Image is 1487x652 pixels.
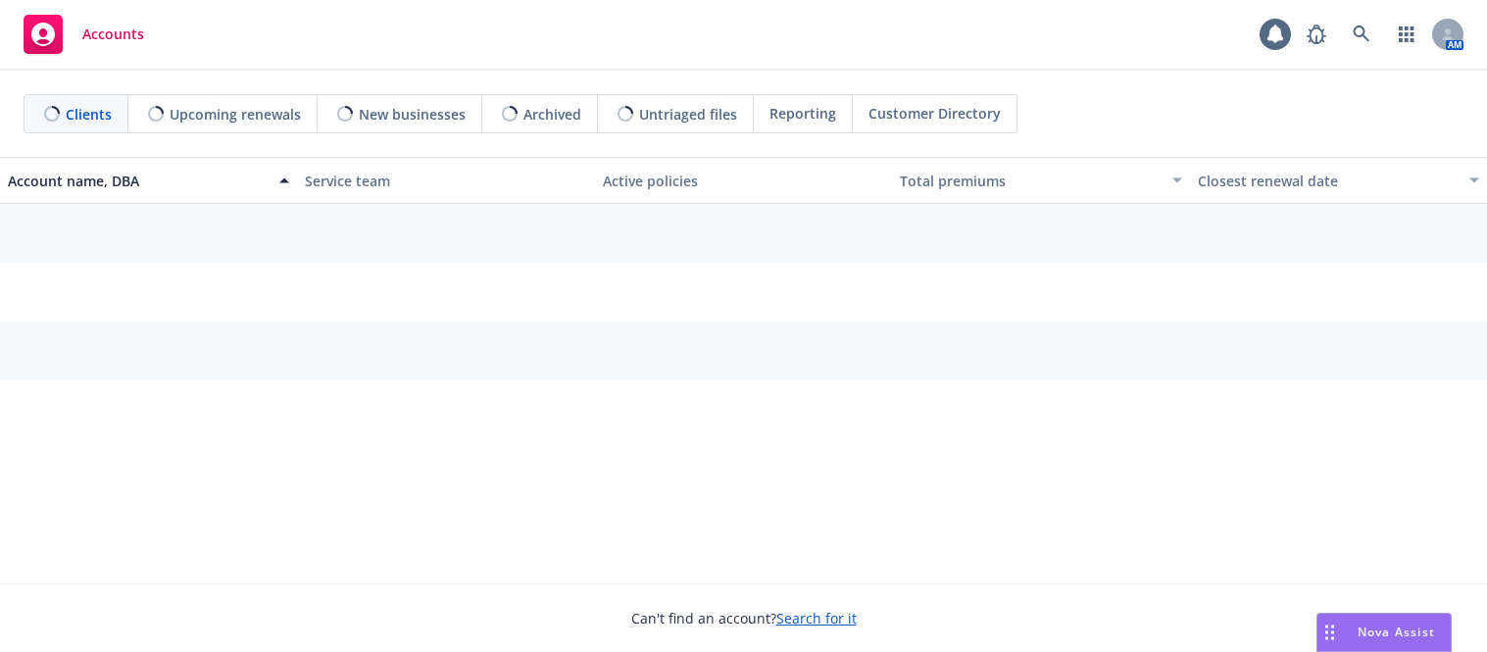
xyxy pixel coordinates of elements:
[297,157,594,204] button: Service team
[1316,613,1452,652] button: Nova Assist
[631,608,857,628] span: Can't find an account?
[1342,15,1381,54] a: Search
[8,171,268,191] div: Account name, DBA
[1358,624,1435,640] span: Nova Assist
[66,104,112,125] span: Clients
[16,7,152,62] a: Accounts
[595,157,892,204] button: Active policies
[603,171,884,191] div: Active policies
[769,103,836,124] span: Reporting
[900,171,1160,191] div: Total premiums
[868,103,1001,124] span: Customer Directory
[170,104,301,125] span: Upcoming renewals
[776,609,857,627] a: Search for it
[305,171,586,191] div: Service team
[1387,15,1426,54] a: Switch app
[1198,171,1458,191] div: Closest renewal date
[639,104,737,125] span: Untriaged files
[523,104,581,125] span: Archived
[1190,157,1487,204] button: Closest renewal date
[1297,15,1336,54] a: Report a Bug
[359,104,466,125] span: New businesses
[892,157,1189,204] button: Total premiums
[82,26,144,42] span: Accounts
[1317,614,1342,651] div: Drag to move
